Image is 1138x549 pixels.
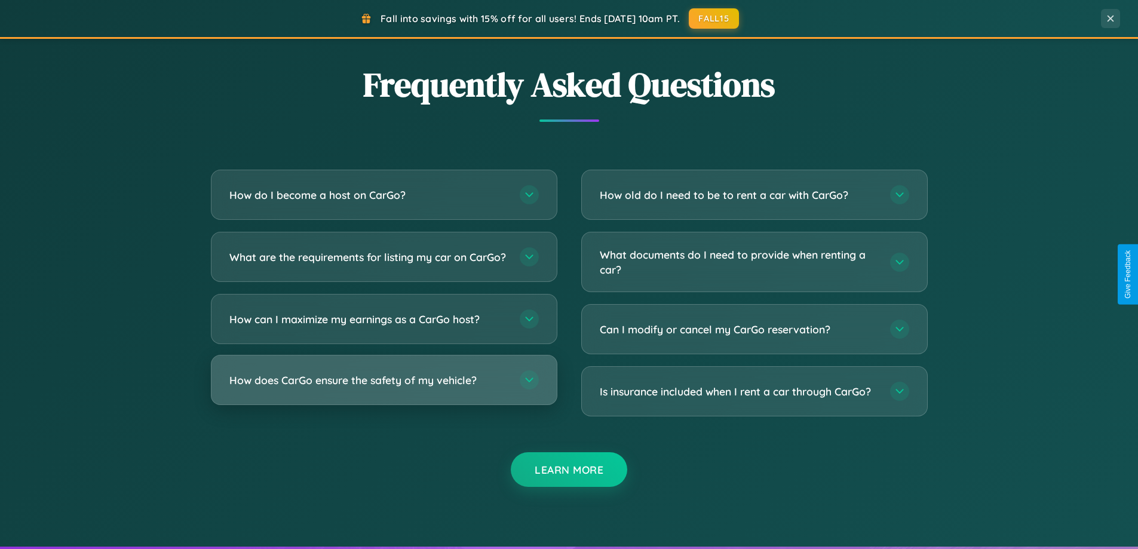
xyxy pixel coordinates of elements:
[600,247,878,277] h3: What documents do I need to provide when renting a car?
[381,13,680,24] span: Fall into savings with 15% off for all users! Ends [DATE] 10am PT.
[1124,250,1132,299] div: Give Feedback
[229,312,508,327] h3: How can I maximize my earnings as a CarGo host?
[600,322,878,337] h3: Can I modify or cancel my CarGo reservation?
[511,452,627,487] button: Learn More
[600,188,878,203] h3: How old do I need to be to rent a car with CarGo?
[689,8,739,29] button: FALL15
[211,62,928,108] h2: Frequently Asked Questions
[600,384,878,399] h3: Is insurance included when I rent a car through CarGo?
[229,250,508,265] h3: What are the requirements for listing my car on CarGo?
[229,373,508,388] h3: How does CarGo ensure the safety of my vehicle?
[229,188,508,203] h3: How do I become a host on CarGo?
